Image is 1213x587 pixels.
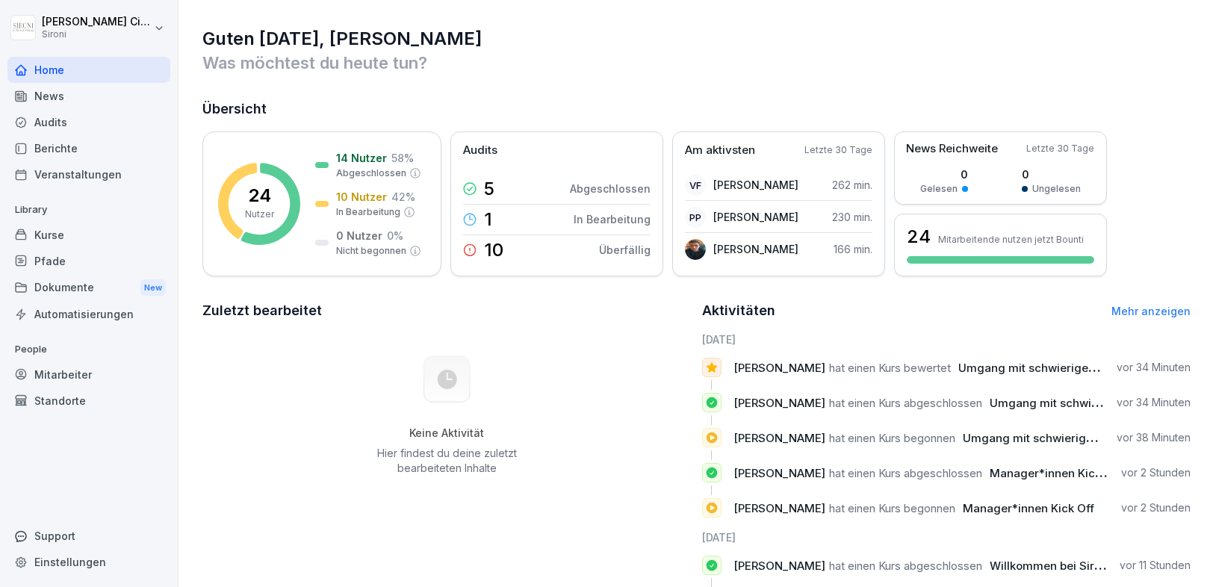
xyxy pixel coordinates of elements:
a: Veranstaltungen [7,161,170,187]
span: Willkommen bei Sironi (Pizzeria Team) [990,559,1197,573]
p: [PERSON_NAME] [713,241,798,257]
span: hat einen Kurs begonnen [829,501,955,515]
span: Umgang mit schwierigen Kunden [963,431,1144,445]
a: Einstellungen [7,549,170,575]
p: In Bearbeitung [336,205,400,219]
p: 1 [484,211,492,229]
a: News [7,83,170,109]
a: Audits [7,109,170,135]
div: PP [685,207,706,228]
span: [PERSON_NAME] [733,431,825,445]
p: Sironi [42,29,151,40]
h5: Keine Aktivität [371,426,522,440]
div: Support [7,523,170,549]
p: Letzte 30 Tage [1026,142,1094,155]
p: 10 Nutzer [336,189,387,205]
p: 5 [484,180,494,198]
p: 262 min. [832,177,872,193]
span: hat einen Kurs abgeschlossen [829,466,982,480]
a: Pfade [7,248,170,274]
p: vor 34 Minuten [1117,395,1191,410]
p: 0 Nutzer [336,228,382,243]
span: hat einen Kurs bewertet [829,361,951,375]
p: Hier findest du deine zuletzt bearbeiteten Inhalte [371,446,522,476]
p: 0 % [387,228,403,243]
p: Überfällig [599,242,651,258]
p: Mitarbeitende nutzen jetzt Bounti [938,234,1084,245]
p: Am aktivsten [685,142,755,159]
a: Mehr anzeigen [1111,305,1191,317]
h6: [DATE] [702,529,1191,545]
h2: Zuletzt bearbeitet [202,300,692,321]
span: hat einen Kurs abgeschlossen [829,396,982,410]
span: Umgang mit schwierigen Kunden [990,396,1170,410]
a: Mitarbeiter [7,361,170,388]
p: vor 2 Stunden [1121,465,1191,480]
p: 0 [920,167,968,182]
a: Automatisierungen [7,301,170,327]
p: Letzte 30 Tage [804,143,872,157]
span: Umgang mit schwierigen Kunden [958,361,1139,375]
h2: Aktivitäten [702,300,775,321]
p: 230 min. [832,209,872,225]
a: Kurse [7,222,170,248]
h3: 24 [907,224,931,249]
p: Audits [463,142,497,159]
a: Berichte [7,135,170,161]
p: 42 % [391,189,415,205]
p: 166 min. [834,241,872,257]
p: Library [7,198,170,222]
span: [PERSON_NAME] [733,559,825,573]
p: News Reichweite [906,140,998,158]
p: 10 [484,241,503,259]
p: 14 Nutzer [336,150,387,166]
span: [PERSON_NAME] [733,396,825,410]
p: vor 34 Minuten [1117,360,1191,375]
p: In Bearbeitung [574,211,651,227]
p: Nicht begonnen [336,244,406,258]
span: [PERSON_NAME] [733,501,825,515]
p: Abgeschlossen [570,181,651,196]
p: People [7,338,170,361]
h2: Übersicht [202,99,1191,119]
span: hat einen Kurs begonnen [829,431,955,445]
span: Manager*innen Kick Off [990,466,1121,480]
p: [PERSON_NAME] Ciccarone [42,16,151,28]
p: Gelesen [920,182,958,196]
span: Manager*innen Kick Off [963,501,1094,515]
p: Nutzer [245,208,274,221]
div: VF [685,175,706,196]
p: vor 11 Stunden [1120,558,1191,573]
p: [PERSON_NAME] [713,209,798,225]
h1: Guten [DATE], [PERSON_NAME] [202,27,1191,51]
p: vor 38 Minuten [1117,430,1191,445]
p: Ungelesen [1032,182,1081,196]
div: New [140,279,166,296]
p: 0 [1022,167,1081,182]
p: [PERSON_NAME] [713,177,798,193]
p: Abgeschlossen [336,167,406,180]
a: Standorte [7,388,170,414]
p: 58 % [391,150,414,166]
span: hat einen Kurs abgeschlossen [829,559,982,573]
a: DokumenteNew [7,274,170,302]
img: n72xwrccg3abse2lkss7jd8w.png [685,239,706,260]
span: [PERSON_NAME] [733,361,825,375]
a: Home [7,57,170,83]
p: vor 2 Stunden [1121,500,1191,515]
h6: [DATE] [702,332,1191,347]
span: [PERSON_NAME] [733,466,825,480]
div: Dokumente [7,274,170,302]
p: 24 [248,187,271,205]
